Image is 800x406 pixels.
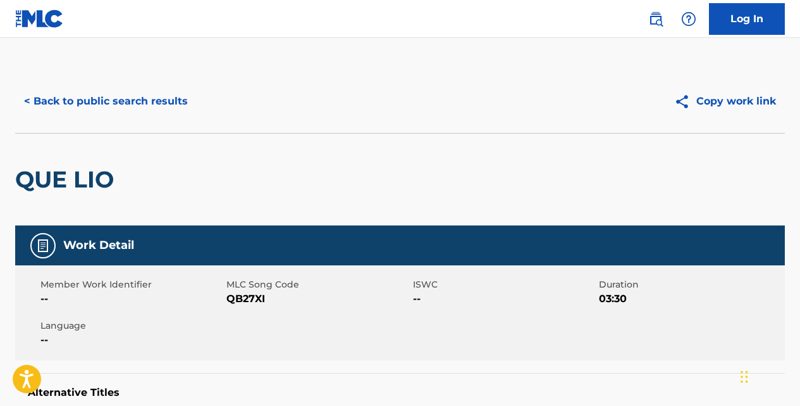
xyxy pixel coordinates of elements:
[413,278,596,291] span: ISWC
[35,238,51,253] img: Work Detail
[709,3,785,35] a: Log In
[15,165,120,194] h2: QUE LIO
[665,86,785,117] button: Copy work link
[737,345,800,406] iframe: Chat Widget
[15,86,197,117] button: < Back to public search results
[40,319,223,333] span: Language
[28,386,772,399] h5: Alternative Titles
[643,6,668,32] a: Public Search
[674,94,696,110] img: Copy work link
[413,291,596,307] span: --
[599,291,782,307] span: 03:30
[676,6,701,32] div: Help
[15,10,64,28] img: MLC Logo
[40,333,223,348] span: --
[741,358,748,396] div: Drag
[648,11,663,27] img: search
[40,291,223,307] span: --
[63,238,134,253] h5: Work Detail
[681,11,696,27] img: help
[226,291,409,307] span: QB27XI
[599,278,782,291] span: Duration
[226,278,409,291] span: MLC Song Code
[40,278,223,291] span: Member Work Identifier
